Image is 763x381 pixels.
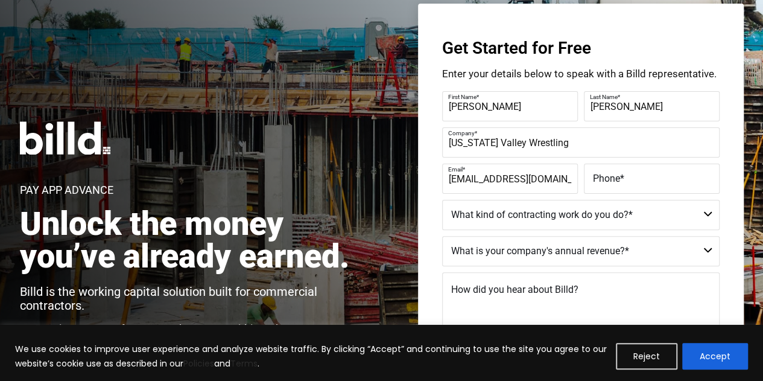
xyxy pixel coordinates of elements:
[442,40,720,57] h3: Get Started for Free
[590,94,618,100] span: Last Name
[20,208,362,273] h2: Unlock the money you’ve already earned.
[616,343,677,370] button: Reject
[15,342,607,371] p: We use cookies to improve user experience and analyze website traffic. By clicking “Accept” and c...
[20,285,362,313] p: Billd is the working capital solution built for commercial contractors.
[682,343,748,370] button: Accept
[448,94,476,100] span: First Name
[593,173,620,184] span: Phone
[451,284,578,295] span: How did you hear about Billd?
[183,357,214,370] a: Policies
[448,130,475,136] span: Company
[230,357,258,370] a: Terms
[20,185,113,196] h1: Pay App Advance
[32,322,303,336] span: Receive payment for approved pay apps within 24 hours
[448,166,463,173] span: Email
[442,69,720,79] p: Enter your details below to speak with a Billd representative.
